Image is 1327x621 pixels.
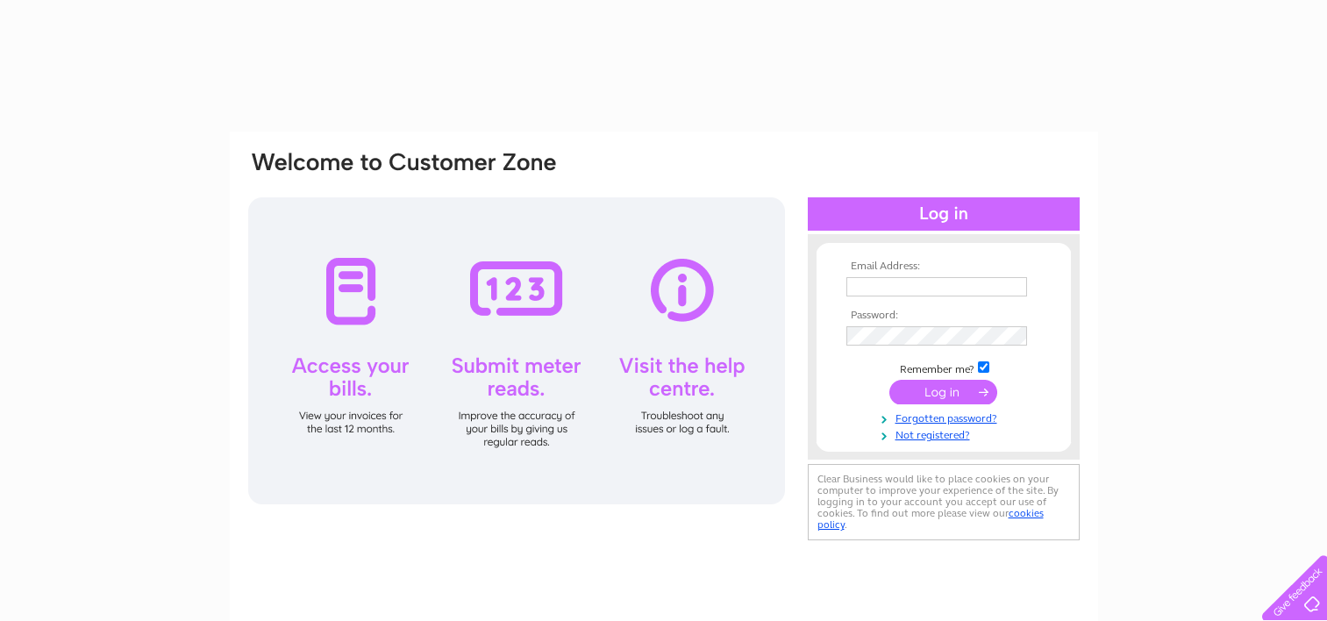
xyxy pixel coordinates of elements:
[808,464,1080,540] div: Clear Business would like to place cookies on your computer to improve your experience of the sit...
[842,261,1045,273] th: Email Address:
[817,507,1044,531] a: cookies policy
[842,359,1045,376] td: Remember me?
[846,409,1045,425] a: Forgotten password?
[846,425,1045,442] a: Not registered?
[842,310,1045,322] th: Password:
[889,380,997,404] input: Submit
